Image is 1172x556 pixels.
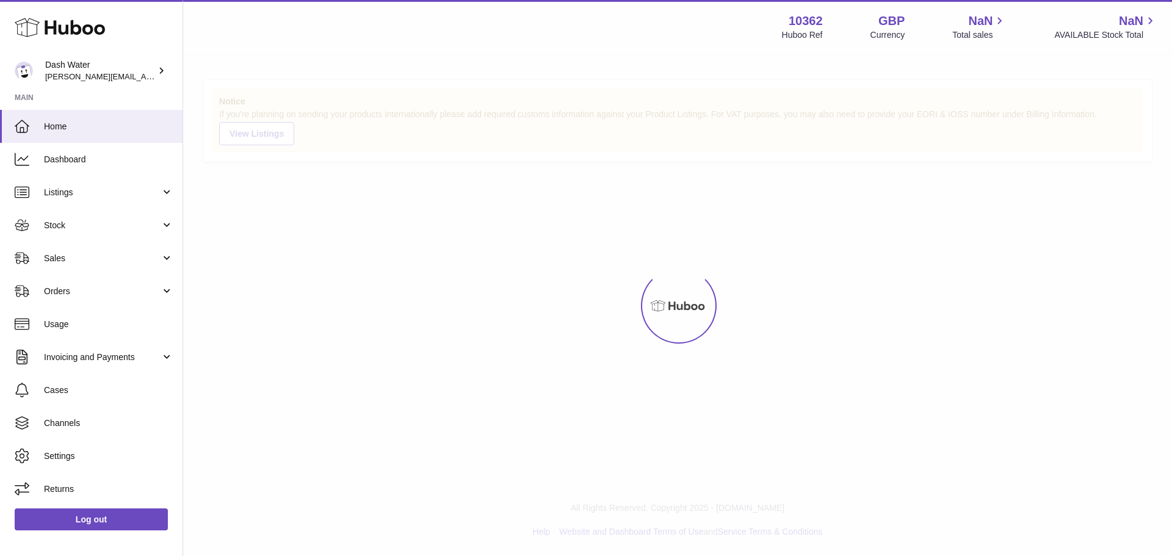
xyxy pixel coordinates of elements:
span: Usage [44,319,173,330]
span: Stock [44,220,161,231]
div: Currency [870,29,905,41]
span: Cases [44,385,173,396]
span: Total sales [952,29,1007,41]
div: Huboo Ref [782,29,823,41]
strong: GBP [878,13,905,29]
span: NaN [968,13,993,29]
span: [PERSON_NAME][EMAIL_ADDRESS][DOMAIN_NAME] [45,71,245,81]
span: Dashboard [44,154,173,165]
strong: 10362 [789,13,823,29]
span: Returns [44,483,173,495]
a: NaN Total sales [952,13,1007,41]
a: NaN AVAILABLE Stock Total [1054,13,1157,41]
span: Settings [44,450,173,462]
div: Dash Water [45,59,155,82]
span: Orders [44,286,161,297]
a: Log out [15,508,168,530]
img: james@dash-water.com [15,62,33,80]
span: Listings [44,187,161,198]
span: NaN [1119,13,1143,29]
span: Channels [44,417,173,429]
span: Home [44,121,173,132]
span: AVAILABLE Stock Total [1054,29,1157,41]
span: Sales [44,253,161,264]
span: Invoicing and Payments [44,352,161,363]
